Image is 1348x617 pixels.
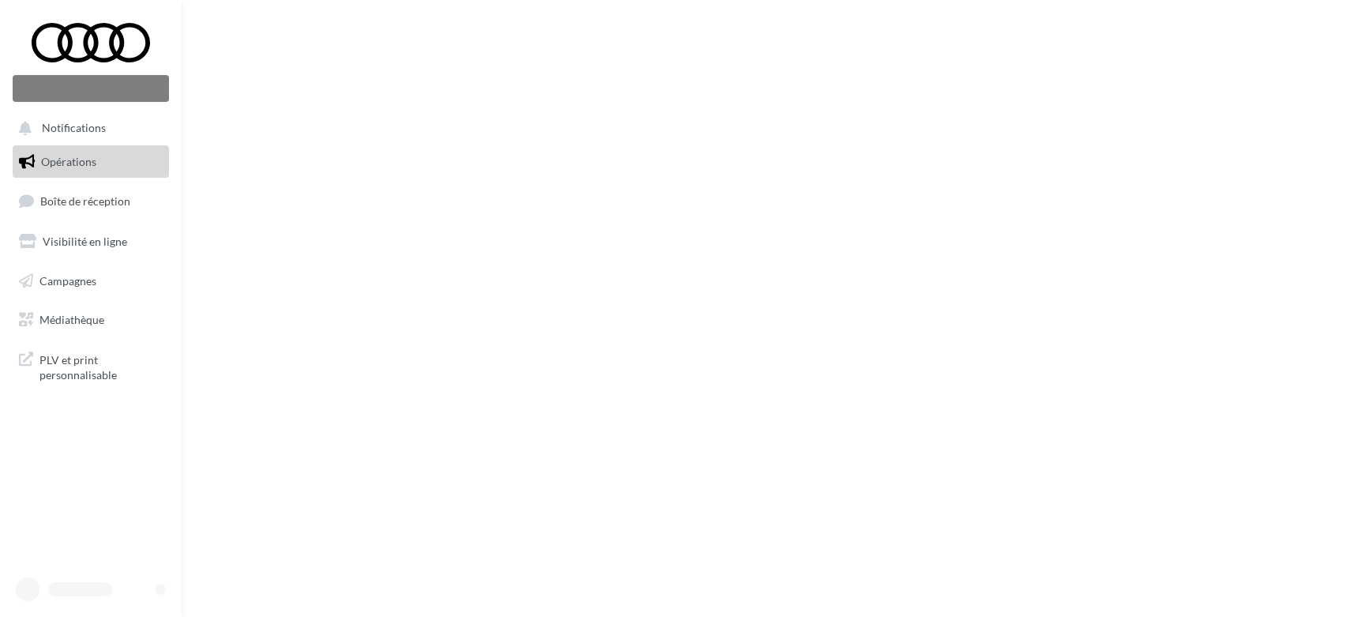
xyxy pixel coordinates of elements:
[40,194,130,208] span: Boîte de réception
[9,145,172,179] a: Opérations
[13,75,169,102] div: Nouvelle campagne
[9,184,172,218] a: Boîte de réception
[41,155,96,168] span: Opérations
[9,303,172,337] a: Médiathèque
[39,273,96,287] span: Campagnes
[9,265,172,298] a: Campagnes
[42,122,106,135] span: Notifications
[39,313,104,326] span: Médiathèque
[39,349,163,383] span: PLV et print personnalisable
[9,225,172,258] a: Visibilité en ligne
[43,235,127,248] span: Visibilité en ligne
[9,343,172,389] a: PLV et print personnalisable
